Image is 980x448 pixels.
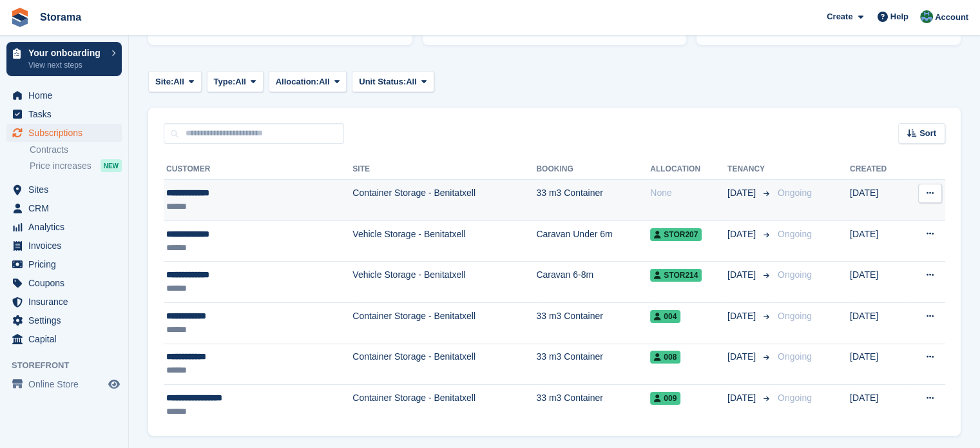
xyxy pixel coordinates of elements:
td: [DATE] [850,180,905,221]
span: Ongoing [778,188,812,198]
span: Ongoing [778,351,812,362]
td: 33 m3 Container [536,180,650,221]
span: Ongoing [778,393,812,403]
span: Create [827,10,852,23]
td: [DATE] [850,262,905,303]
td: Container Storage - Benitatxell [352,344,536,385]
span: Site: [155,75,173,88]
button: Type: All [207,71,264,92]
button: Allocation: All [269,71,347,92]
td: Caravan 6-8m [536,262,650,303]
span: Capital [28,330,106,348]
div: None [650,186,727,200]
div: NEW [101,159,122,172]
span: Allocation: [276,75,319,88]
a: menu [6,124,122,142]
span: Online Store [28,375,106,393]
span: Type: [214,75,236,88]
a: Your onboarding View next steps [6,42,122,76]
th: Created [850,159,905,180]
a: Contracts [30,144,122,156]
span: [DATE] [727,350,758,364]
th: Site [352,159,536,180]
span: Analytics [28,218,106,236]
th: Tenancy [727,159,773,180]
a: menu [6,218,122,236]
td: 33 m3 Container [536,302,650,344]
span: Ongoing [778,269,812,280]
td: [DATE] [850,220,905,262]
a: menu [6,311,122,329]
img: stora-icon-8386f47178a22dfd0bd8f6a31ec36ba5ce8667c1dd55bd0f319d3a0aa187defe.svg [10,8,30,27]
span: Invoices [28,237,106,255]
p: View next steps [28,59,105,71]
span: [DATE] [727,186,758,200]
span: Coupons [28,274,106,292]
a: Preview store [106,376,122,392]
span: 004 [650,310,680,323]
a: menu [6,255,122,273]
a: menu [6,293,122,311]
a: Storama [35,6,86,28]
td: Vehicle Storage - Benitatxell [352,220,536,262]
span: [DATE] [727,309,758,323]
th: Customer [164,159,352,180]
button: Unit Status: All [352,71,434,92]
span: Tasks [28,105,106,123]
img: Sander Garnaat [920,10,933,23]
span: Ongoing [778,311,812,321]
span: Sites [28,180,106,199]
a: menu [6,105,122,123]
td: Container Storage - Benitatxell [352,302,536,344]
span: STOR207 [650,228,702,241]
span: 009 [650,392,680,405]
td: [DATE] [850,385,905,425]
th: Booking [536,159,650,180]
td: Vehicle Storage - Benitatxell [352,262,536,303]
span: [DATE] [727,391,758,405]
a: menu [6,180,122,199]
td: 33 m3 Container [536,344,650,385]
span: Unit Status: [359,75,406,88]
span: Sort [919,127,936,140]
span: Subscriptions [28,124,106,142]
a: Price increases NEW [30,159,122,173]
td: Container Storage - Benitatxell [352,385,536,425]
span: 008 [650,351,680,364]
span: Pricing [28,255,106,273]
th: Allocation [650,159,727,180]
span: [DATE] [727,268,758,282]
td: Caravan Under 6m [536,220,650,262]
span: Settings [28,311,106,329]
span: All [406,75,417,88]
span: STOR214 [650,269,702,282]
button: Site: All [148,71,202,92]
span: Home [28,86,106,104]
span: [DATE] [727,228,758,241]
td: Container Storage - Benitatxell [352,180,536,221]
a: menu [6,237,122,255]
a: menu [6,375,122,393]
span: CRM [28,199,106,217]
span: All [319,75,330,88]
a: menu [6,330,122,348]
td: [DATE] [850,302,905,344]
span: Insurance [28,293,106,311]
span: Storefront [12,359,128,372]
span: Ongoing [778,229,812,239]
td: [DATE] [850,344,905,385]
td: 33 m3 Container [536,385,650,425]
a: menu [6,274,122,292]
p: Your onboarding [28,48,105,57]
span: Account [935,11,968,24]
span: All [173,75,184,88]
span: Price increases [30,160,91,172]
a: menu [6,199,122,217]
span: Help [890,10,908,23]
a: menu [6,86,122,104]
span: All [235,75,246,88]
